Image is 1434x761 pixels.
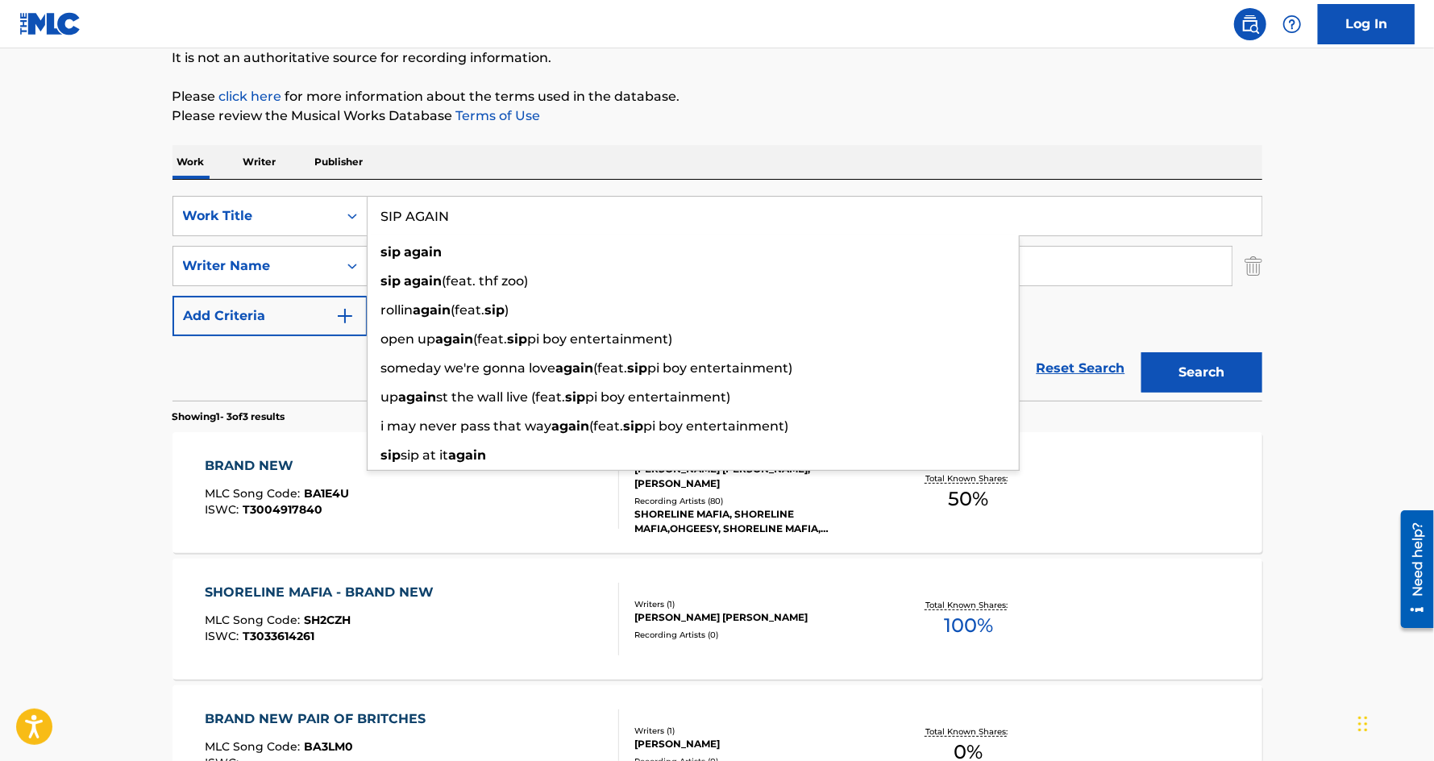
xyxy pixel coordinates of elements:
span: MLC Song Code : [205,739,304,754]
div: Work Title [183,206,328,226]
span: (feat. [594,360,628,376]
span: i may never pass that way [381,418,552,434]
strong: sip [381,244,401,260]
span: someday we're gonna love [381,360,556,376]
div: [PERSON_NAME] [634,737,878,751]
strong: again [405,273,443,289]
strong: sip [624,418,644,434]
button: Search [1141,352,1262,393]
span: ) [505,302,509,318]
button: Add Criteria [172,296,368,336]
p: Work [172,145,210,179]
iframe: Chat Widget [1353,684,1434,761]
div: BRAND NEW [205,456,349,476]
strong: again [552,418,590,434]
img: 9d2ae6d4665cec9f34b9.svg [335,306,355,326]
span: ISWC : [205,502,243,517]
span: (feat. [474,331,508,347]
strong: again [436,331,474,347]
strong: again [556,360,594,376]
div: Help [1276,8,1308,40]
strong: sip [508,331,528,347]
span: (feat. [590,418,624,434]
p: Total Known Shares: [925,599,1012,611]
a: Reset Search [1029,351,1133,386]
div: Writers ( 1 ) [634,598,878,610]
img: help [1282,15,1302,34]
a: SHORELINE MAFIA - BRAND NEWMLC Song Code:SH2CZHISWC:T3033614261Writers (1)[PERSON_NAME] [PERSON_N... [172,559,1262,680]
strong: sip [628,360,648,376]
span: (feat. thf zoo) [443,273,529,289]
div: Drag [1358,700,1368,748]
span: 50 % [948,484,988,514]
p: Total Known Shares: [925,726,1012,738]
a: BRAND NEWMLC Song Code:BA1E4UISWC:T3004917840Writers (2)[PERSON_NAME] [PERSON_NAME], [PERSON_NAME... [172,432,1262,553]
strong: sip [485,302,505,318]
p: Please review the Musical Works Database [172,106,1262,126]
div: Writer Name [183,256,328,276]
span: 100 % [944,611,993,640]
strong: sip [381,273,401,289]
div: [PERSON_NAME] [PERSON_NAME], [PERSON_NAME] [634,462,878,491]
a: Terms of Use [453,108,541,123]
div: Recording Artists ( 80 ) [634,495,878,507]
span: sip at it [401,447,449,463]
span: pi boy entertainment) [528,331,673,347]
strong: again [399,389,437,405]
span: rollin [381,302,414,318]
span: T3033614261 [243,629,314,643]
span: st the wall live (feat. [437,389,566,405]
iframe: Resource Center [1389,505,1434,634]
form: Search Form [172,196,1262,401]
img: MLC Logo [19,12,81,35]
p: Total Known Shares: [925,472,1012,484]
div: [PERSON_NAME] [PERSON_NAME] [634,610,878,625]
p: Publisher [310,145,368,179]
div: SHORELINE MAFIA, SHORELINE MAFIA,OHGEESY, SHORELINE MAFIA, SHORELINE MAFIA, SHORELINE MAFIA [634,507,878,536]
strong: sip [566,389,586,405]
strong: sip [381,447,401,463]
strong: again [405,244,443,260]
span: pi boy entertainment) [648,360,793,376]
div: SHORELINE MAFIA - BRAND NEW [205,583,442,602]
a: Log In [1318,4,1415,44]
p: Please for more information about the terms used in the database. [172,87,1262,106]
p: It is not an authoritative source for recording information. [172,48,1262,68]
span: BA1E4U [304,486,349,501]
p: Writer [239,145,281,179]
strong: again [449,447,487,463]
span: ISWC : [205,629,243,643]
img: search [1241,15,1260,34]
a: click here [219,89,282,104]
div: BRAND NEW PAIR OF BRITCHES [205,709,434,729]
span: MLC Song Code : [205,486,304,501]
span: up [381,389,399,405]
strong: again [414,302,451,318]
div: Writers ( 1 ) [634,725,878,737]
span: (feat. [451,302,485,318]
a: Public Search [1234,8,1266,40]
span: open up [381,331,436,347]
span: SH2CZH [304,613,351,627]
span: BA3LM0 [304,739,353,754]
div: Recording Artists ( 0 ) [634,629,878,641]
span: T3004917840 [243,502,322,517]
span: pi boy entertainment) [586,389,731,405]
span: MLC Song Code : [205,613,304,627]
span: pi boy entertainment) [644,418,789,434]
img: Delete Criterion [1245,246,1262,286]
p: Showing 1 - 3 of 3 results [172,410,285,424]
